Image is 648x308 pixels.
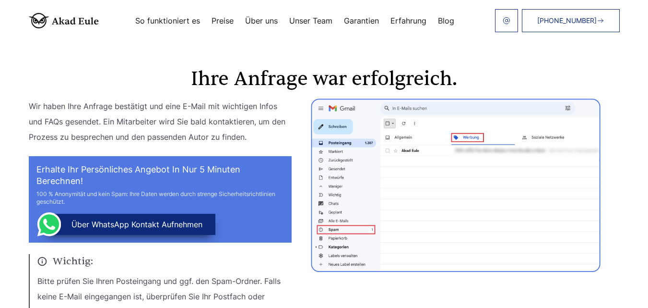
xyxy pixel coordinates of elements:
[245,17,278,25] a: Über uns
[390,17,426,25] a: Erfahrung
[289,17,332,25] a: Unser Team
[37,254,292,269] span: Wichtig:
[29,13,99,28] img: logo
[36,164,284,187] h2: Erhalte Ihr persönliches Angebot in nur 5 Minuten berechnen!
[522,9,620,32] a: [PHONE_NUMBER]
[311,99,601,272] img: thanks
[135,17,200,25] a: So funktioniert es
[29,70,620,89] h1: Ihre Anfrage war erfolgreich.
[503,17,510,25] img: email
[29,99,292,145] p: Wir haben Ihre Anfrage bestätigt und eine E-Mail mit wichtigen Infos und FAQs gesendet. Ein Mitar...
[344,17,379,25] a: Garantien
[36,190,284,206] div: 100 % Anonymität und kein Spam: Ihre Daten werden durch strenge Sicherheitsrichtlinien geschützt.
[537,17,597,25] span: [PHONE_NUMBER]
[44,214,215,235] button: über WhatsApp Kontakt aufnehmen
[438,17,454,25] a: Blog
[212,17,234,25] a: Preise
